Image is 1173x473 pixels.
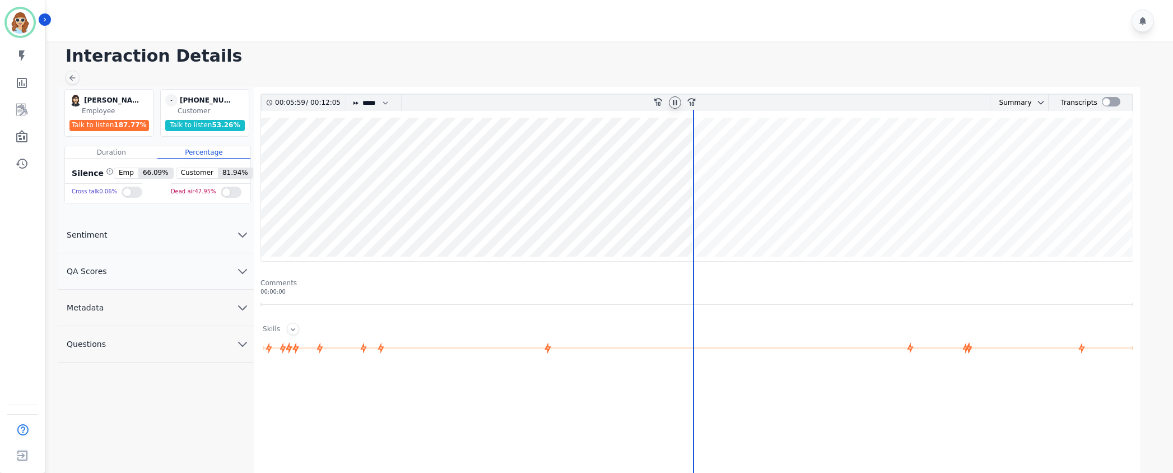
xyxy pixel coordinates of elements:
[58,217,254,253] button: Sentiment chevron down
[236,337,249,351] svg: chevron down
[236,265,249,278] svg: chevron down
[58,266,116,277] span: QA Scores
[218,168,253,178] span: 81.94 %
[171,184,216,200] div: Dead air 47.95 %
[58,302,113,313] span: Metadata
[58,253,254,290] button: QA Scores chevron down
[263,324,280,335] div: Skills
[84,94,140,106] div: [PERSON_NAME]
[236,228,249,242] svg: chevron down
[138,168,173,178] span: 66.09 %
[7,9,34,36] img: Bordered avatar
[260,279,1133,287] div: Comments
[58,326,254,363] button: Questions chevron down
[990,95,1032,111] div: Summary
[72,184,117,200] div: Cross talk 0.06 %
[178,106,246,115] div: Customer
[176,168,218,178] span: Customer
[58,290,254,326] button: Metadata chevron down
[1036,98,1045,107] svg: chevron down
[212,121,240,129] span: 53.26 %
[1061,95,1097,111] div: Transcripts
[69,168,114,179] div: Silence
[180,94,236,106] div: [PHONE_NUMBER]
[165,94,178,106] span: -
[1032,98,1045,107] button: chevron down
[82,106,151,115] div: Employee
[58,229,116,240] span: Sentiment
[114,168,138,178] span: Emp
[236,301,249,314] svg: chevron down
[165,120,245,131] div: Talk to listen
[114,121,146,129] span: 187.77 %
[58,338,115,350] span: Questions
[275,95,306,111] div: 00:05:59
[69,120,149,131] div: Talk to listen
[66,46,1162,66] h1: Interaction Details
[275,95,343,111] div: /
[157,146,250,159] div: Percentage
[308,95,339,111] div: 00:12:05
[65,146,157,159] div: Duration
[260,287,1133,296] div: 00:00:00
